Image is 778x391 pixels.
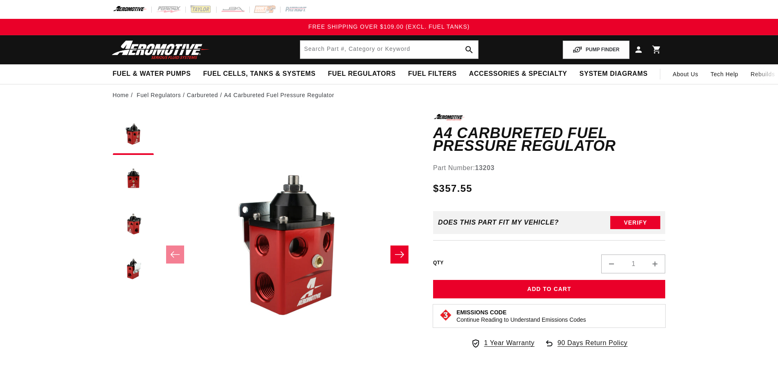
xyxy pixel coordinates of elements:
[456,309,506,316] strong: Emissions Code
[475,164,495,171] strong: 13203
[113,91,129,100] a: Home
[433,259,444,266] label: QTY
[439,309,452,322] img: Emissions code
[203,70,315,78] span: Fuel Cells, Tanks & Systems
[751,70,775,79] span: Rebuilds
[408,70,457,78] span: Fuel Filters
[308,23,470,30] span: FREE SHIPPING OVER $109.00 (EXCL. FUEL TANKS)
[433,280,666,298] button: Add to Cart
[402,64,463,84] summary: Fuel Filters
[705,64,745,84] summary: Tech Help
[113,204,154,245] button: Load image 3 in gallery view
[433,163,666,173] div: Part Number:
[573,64,654,84] summary: System Diagrams
[300,41,478,59] input: Search by Part Number, Category or Keyword
[673,71,698,77] span: About Us
[456,316,586,323] p: Continue Reading to Understand Emissions Codes
[433,181,472,196] span: $357.55
[610,216,660,229] button: Verify
[390,246,408,264] button: Slide right
[557,338,627,357] span: 90 Days Return Policy
[187,91,224,100] li: Carbureted
[469,70,567,78] span: Accessories & Specialty
[471,338,534,348] a: 1 Year Warranty
[113,159,154,200] button: Load image 2 in gallery view
[197,64,322,84] summary: Fuel Cells, Tanks & Systems
[107,64,197,84] summary: Fuel & Water Pumps
[137,91,187,100] li: Fuel Regulators
[113,249,154,290] button: Load image 4 in gallery view
[113,70,191,78] span: Fuel & Water Pumps
[463,64,573,84] summary: Accessories & Specialty
[580,70,648,78] span: System Diagrams
[166,246,184,264] button: Slide left
[322,64,402,84] summary: Fuel Regulators
[563,41,629,59] button: PUMP FINDER
[484,338,534,348] span: 1 Year Warranty
[113,114,154,155] button: Load image 1 in gallery view
[666,64,704,84] a: About Us
[544,338,627,357] a: 90 Days Return Policy
[328,70,395,78] span: Fuel Regulators
[711,70,739,79] span: Tech Help
[113,91,666,100] nav: breadcrumbs
[224,91,334,100] li: A4 Carbureted Fuel Pressure Regulator
[456,309,586,323] button: Emissions CodeContinue Reading to Understand Emissions Codes
[433,127,666,152] h1: A4 Carbureted Fuel Pressure Regulator
[110,40,212,59] img: Aeromotive
[438,219,559,226] div: Does This part fit My vehicle?
[460,41,478,59] button: search button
